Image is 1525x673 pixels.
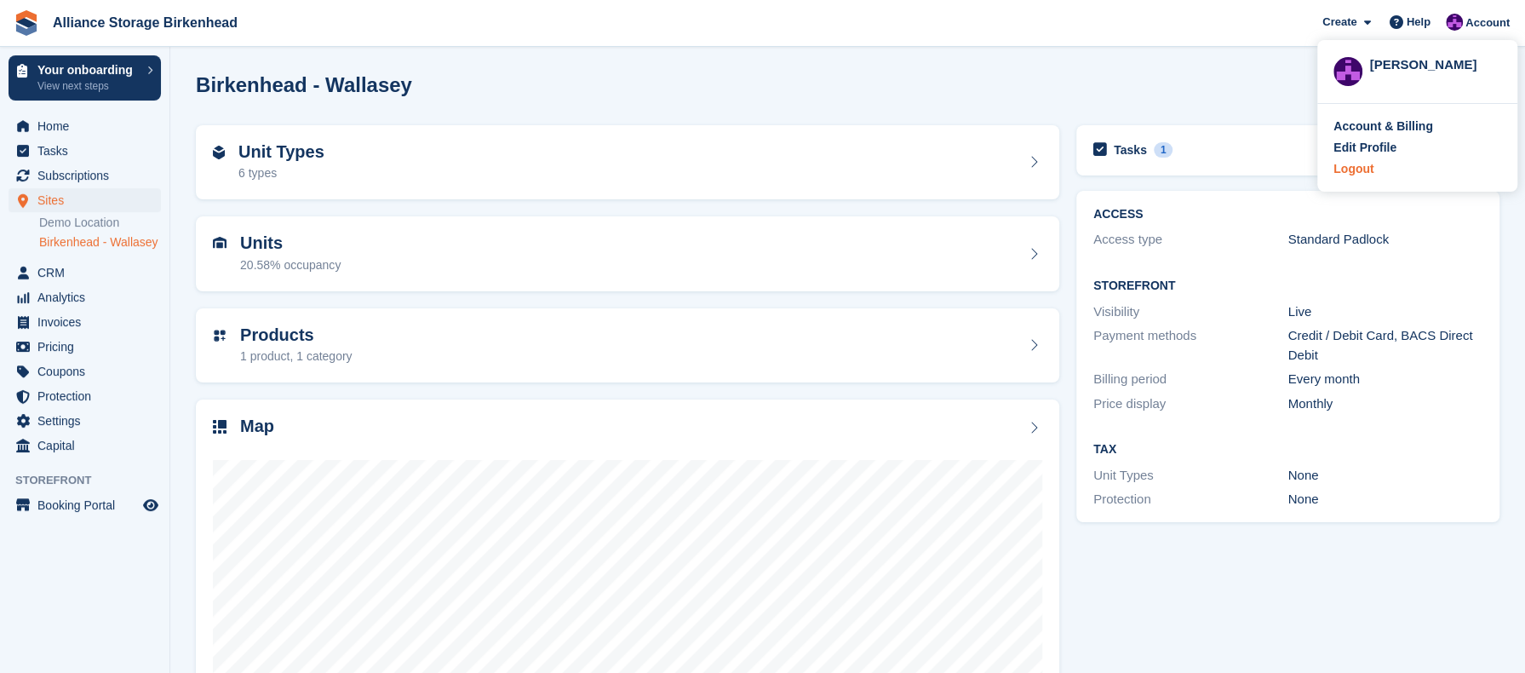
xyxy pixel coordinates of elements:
img: Romilly Norton [1333,57,1362,86]
img: unit-type-icn-2b2737a686de81e16bb02015468b77c625bbabd49415b5ef34ead5e3b44a266d.svg [213,146,225,159]
a: menu [9,493,161,517]
a: menu [9,384,161,408]
span: Tasks [37,139,140,163]
div: 20.58% occupancy [240,256,341,274]
span: Protection [37,384,140,408]
div: Protection [1093,490,1287,509]
div: Standard Padlock [1288,230,1482,250]
h2: ACCESS [1093,208,1482,221]
div: Payment methods [1093,326,1287,365]
p: Your onboarding [37,64,139,76]
span: Home [37,114,140,138]
div: Edit Profile [1333,139,1396,157]
h2: Unit Types [238,142,324,162]
a: Units 20.58% occupancy [196,216,1059,291]
span: Settings [37,409,140,433]
h2: Tasks [1114,142,1147,158]
span: Invoices [37,310,140,334]
div: None [1288,466,1482,486]
a: Demo Location [39,215,161,231]
a: menu [9,164,161,187]
div: Unit Types [1093,466,1287,486]
span: Account [1465,14,1510,32]
img: Romilly Norton [1446,14,1463,31]
span: Analytics [37,285,140,309]
div: Monthly [1288,394,1482,414]
span: Capital [37,434,140,457]
a: Account & Billing [1333,118,1501,135]
div: Price display [1093,394,1287,414]
a: Logout [1333,160,1501,178]
h2: Tax [1093,443,1482,457]
span: Storefront [15,472,169,489]
a: menu [9,310,161,334]
div: Live [1288,302,1482,322]
a: Products 1 product, 1 category [196,308,1059,383]
a: menu [9,188,161,212]
a: menu [9,261,161,285]
a: menu [9,139,161,163]
div: 6 types [238,164,324,182]
h2: Map [240,417,274,436]
img: map-icn-33ee37083ee616e46c38cad1a60f524a97daa1e2b2c8c0bc3eb3415660979fc1.svg [213,420,226,434]
img: unit-icn-7be61d7bf1b0ce9d3e12c5938cc71ed9869f7b940bace4675aadf7bd6d80202e.svg [213,237,226,249]
a: menu [9,114,161,138]
div: None [1288,490,1482,509]
a: Unit Types 6 types [196,125,1059,200]
span: Help [1407,14,1430,31]
span: Pricing [37,335,140,359]
div: Logout [1333,160,1373,178]
span: Sites [37,188,140,212]
div: 1 [1154,142,1173,158]
div: 1 product, 1 category [240,348,353,365]
span: Coupons [37,360,140,383]
div: Account & Billing [1333,118,1433,135]
span: Booking Portal [37,493,140,517]
a: menu [9,285,161,309]
img: stora-icon-8386f47178a22dfd0bd8f6a31ec36ba5ce8667c1dd55bd0f319d3a0aa187defe.svg [14,10,39,36]
h2: Units [240,233,341,253]
div: [PERSON_NAME] [1369,55,1501,71]
a: Preview store [140,495,161,515]
div: Every month [1288,370,1482,389]
div: Access type [1093,230,1287,250]
a: menu [9,409,161,433]
p: View next steps [37,78,139,94]
a: Alliance Storage Birkenhead [46,9,244,37]
span: Create [1322,14,1356,31]
a: menu [9,434,161,457]
a: Birkenhead - Wallasey [39,234,161,250]
div: Credit / Debit Card, BACS Direct Debit [1288,326,1482,365]
h2: Products [240,325,353,345]
a: menu [9,360,161,383]
div: Visibility [1093,302,1287,322]
span: Subscriptions [37,164,140,187]
img: custom-product-icn-752c56ca05d30b4aa98f6f15887a0e09747e85b44ffffa43cff429088544963d.svg [213,329,226,342]
span: CRM [37,261,140,285]
h2: Birkenhead - Wallasey [196,73,412,96]
h2: Storefront [1093,279,1482,293]
a: Your onboarding View next steps [9,55,161,101]
a: menu [9,335,161,359]
div: Billing period [1093,370,1287,389]
a: Edit Profile [1333,139,1501,157]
